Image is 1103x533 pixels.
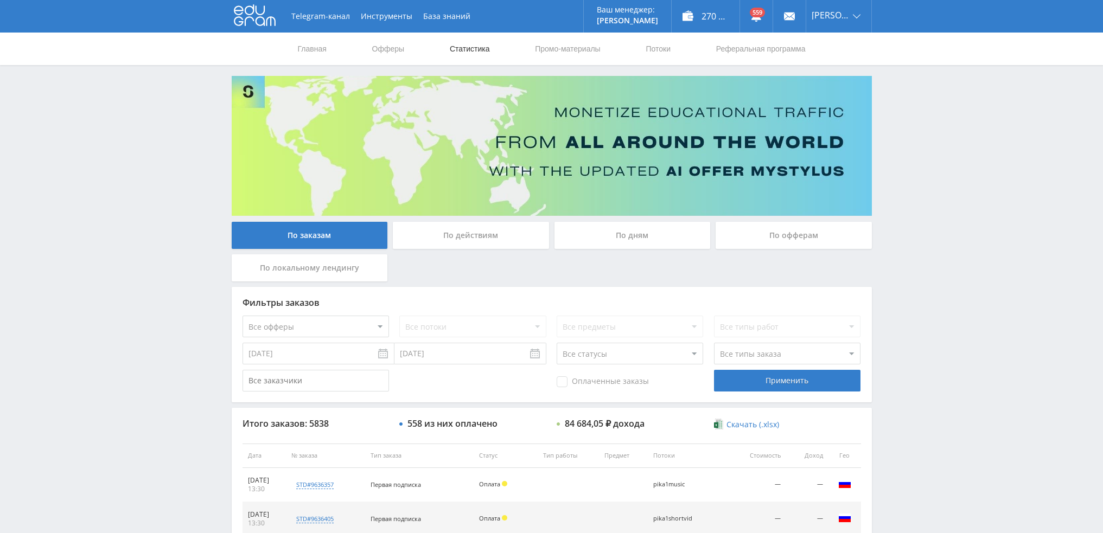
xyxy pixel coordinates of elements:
[393,222,549,249] div: По действиям
[715,33,807,65] a: Реферальная программа
[232,222,388,249] div: По заказам
[449,33,491,65] a: Статистика
[371,33,406,65] a: Офферы
[232,254,388,281] div: По локальному лендингу
[597,5,658,14] p: Ваш менеджер:
[554,222,711,249] div: По дням
[243,370,389,391] input: Все заказчики
[232,76,872,216] img: Banner
[534,33,601,65] a: Промо-материалы
[597,16,658,25] p: [PERSON_NAME]
[297,33,328,65] a: Главная
[557,376,649,387] span: Оплаченные заказы
[714,370,860,391] div: Применить
[716,222,872,249] div: По офферам
[645,33,672,65] a: Потоки
[243,298,861,307] div: Фильтры заказов
[812,11,850,20] span: [PERSON_NAME]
